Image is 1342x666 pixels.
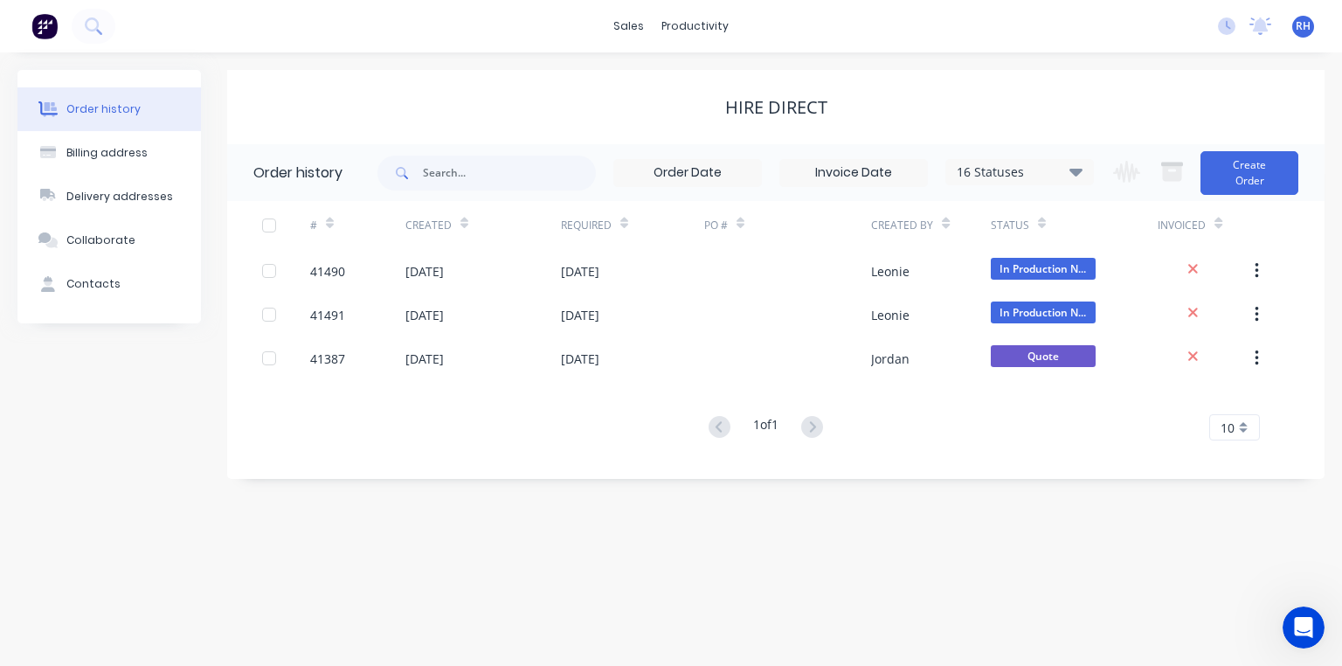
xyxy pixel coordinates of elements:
[991,345,1096,367] span: Quote
[1158,218,1206,233] div: Invoiced
[17,175,201,219] button: Delivery addresses
[253,163,342,184] div: Order history
[1200,151,1298,195] button: Create Order
[704,201,871,249] div: PO #
[405,201,561,249] div: Created
[561,306,599,324] div: [DATE]
[561,350,599,368] div: [DATE]
[871,218,933,233] div: Created By
[405,350,444,368] div: [DATE]
[1296,18,1311,34] span: RH
[561,262,599,281] div: [DATE]
[1158,201,1253,249] div: Invoiced
[1221,419,1235,437] span: 10
[605,13,653,39] div: sales
[310,262,345,281] div: 41490
[753,415,778,441] div: 1 of 1
[991,218,1029,233] div: Status
[871,306,910,324] div: Leonie
[17,87,201,131] button: Order history
[871,262,910,281] div: Leonie
[991,302,1096,323] span: In Production N...
[561,218,612,233] div: Required
[946,163,1093,182] div: 16 Statuses
[871,350,910,368] div: Jordan
[991,258,1096,280] span: In Production N...
[17,262,201,306] button: Contacts
[17,131,201,175] button: Billing address
[614,160,761,186] input: Order Date
[405,218,452,233] div: Created
[653,13,737,39] div: productivity
[66,276,121,292] div: Contacts
[871,201,991,249] div: Created By
[310,350,345,368] div: 41387
[310,306,345,324] div: 41491
[1283,607,1325,649] iframe: Intercom live chat
[780,160,927,186] input: Invoice Date
[725,97,827,118] div: Hire Direct
[704,218,728,233] div: PO #
[66,145,148,161] div: Billing address
[17,219,201,262] button: Collaborate
[31,13,58,39] img: Factory
[423,156,596,191] input: Search...
[66,232,135,248] div: Collaborate
[991,201,1158,249] div: Status
[405,262,444,281] div: [DATE]
[405,306,444,324] div: [DATE]
[310,218,317,233] div: #
[561,201,704,249] div: Required
[310,201,405,249] div: #
[66,189,173,205] div: Delivery addresses
[66,101,141,117] div: Order history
